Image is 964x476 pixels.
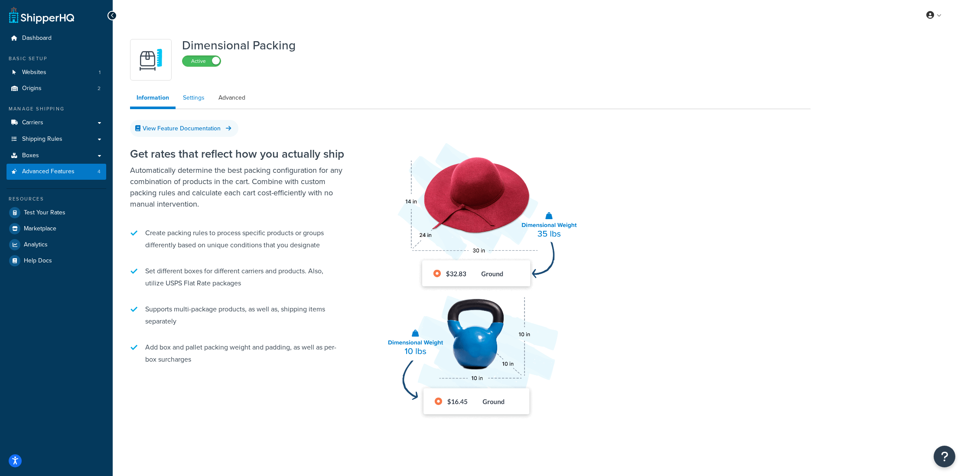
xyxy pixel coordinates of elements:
span: Marketplace [24,225,56,233]
li: Websites [7,65,106,81]
span: Analytics [24,241,48,249]
a: View Feature Documentation [130,120,238,137]
a: Advanced [212,89,252,107]
span: 2 [98,85,101,92]
a: Boxes [7,148,106,164]
a: Dashboard [7,30,106,46]
div: Basic Setup [7,55,106,62]
a: Help Docs [7,253,106,269]
a: Marketplace [7,221,106,236]
a: Advanced Features4 [7,164,106,180]
h1: Dimensional Packing [182,39,296,52]
img: Dimensional Shipping [373,122,581,434]
span: Help Docs [24,257,52,265]
li: Origins [7,81,106,97]
h2: Get rates that reflect how you actually ship [130,148,347,160]
span: Advanced Features [22,168,75,175]
a: Settings [176,89,211,107]
span: Websites [22,69,46,76]
div: Manage Shipping [7,105,106,113]
span: Boxes [22,152,39,159]
button: Open Resource Center [934,446,955,467]
li: Set different boxes for different carriers and products. Also, utilize USPS Flat Rate packages [130,261,347,294]
a: Test Your Rates [7,205,106,220]
a: Carriers [7,115,106,131]
label: Active [182,56,221,66]
a: Analytics [7,237,106,253]
span: Carriers [22,119,43,126]
span: 4 [98,168,101,175]
div: Resources [7,195,106,203]
li: Add box and pallet packing weight and padding, as well as per-box surcharges [130,337,347,370]
li: Advanced Features [7,164,106,180]
span: Dashboard [22,35,52,42]
p: Automatically determine the best packing configuration for any combination of products in the car... [130,165,347,210]
span: Origins [22,85,42,92]
span: Shipping Rules [22,136,62,143]
li: Supports multi-package products, as well as, shipping items separately [130,299,347,332]
a: Origins2 [7,81,106,97]
a: Shipping Rules [7,131,106,147]
span: 1 [99,69,101,76]
a: Websites1 [7,65,106,81]
img: DTVBYsAAAAAASUVORK5CYII= [136,45,166,75]
li: Create packing rules to process specific products or groups differently based on unique condition... [130,223,347,256]
a: Information [130,89,176,109]
span: Test Your Rates [24,209,65,217]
